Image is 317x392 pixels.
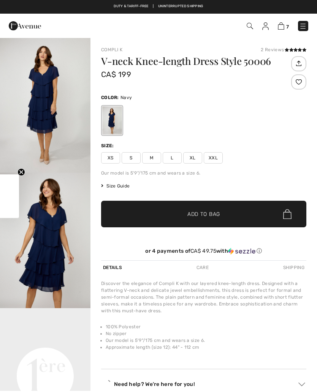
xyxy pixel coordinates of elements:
span: CA$ 199 [101,70,131,79]
span: Add to Bag [187,210,220,218]
span: Navy [120,95,132,100]
div: or 4 payments ofCA$ 49.75withSezzle Click to learn more about Sezzle [101,248,306,257]
img: Bag.svg [283,209,292,219]
span: Size Guide [101,183,130,189]
img: Search [247,23,253,29]
span: M [142,152,161,164]
span: L [163,152,182,164]
button: Close teaser [17,168,25,176]
img: Sezzle [228,248,255,255]
h1: V-neck Knee-length Dress Style 50006 [101,56,289,66]
span: 7 [286,24,289,30]
div: Our model is 5'9"/175 cm and wears a size 6. [101,170,306,176]
button: Add to Bag [101,201,306,227]
span: S [122,152,141,164]
div: Navy [102,106,122,135]
li: 100% Polyester [106,323,306,330]
span: Color: [101,95,119,100]
span: XS [101,152,120,164]
li: Approximate length (size 12): 44" - 112 cm [106,344,306,351]
img: My Info [262,22,269,30]
a: 7 [278,21,289,30]
span: XXL [204,152,223,164]
img: Menu [299,22,307,30]
img: Share [292,57,305,70]
div: Discover the elegance of Compli K with our layered knee-length dress. Designed with a flattering ... [101,280,306,314]
span: XL [183,152,202,164]
img: 1ère Avenue [9,18,41,33]
a: 1ère Avenue [9,22,41,29]
div: 2 Reviews [261,46,306,53]
div: Size: [101,142,116,149]
li: No zipper [106,330,306,337]
a: Compli K [101,47,122,52]
img: Arrow2.svg [298,383,305,386]
div: Care [195,261,211,274]
div: or 4 payments of with [101,248,306,255]
img: Shopping Bag [278,22,284,30]
div: Details [101,261,124,274]
div: Shipping [281,261,306,274]
span: CA$ 49.75 [190,248,216,254]
div: Need help? We're here for you! [101,378,306,390]
li: Our model is 5'9"/175 cm and wears a size 6. [106,337,306,344]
